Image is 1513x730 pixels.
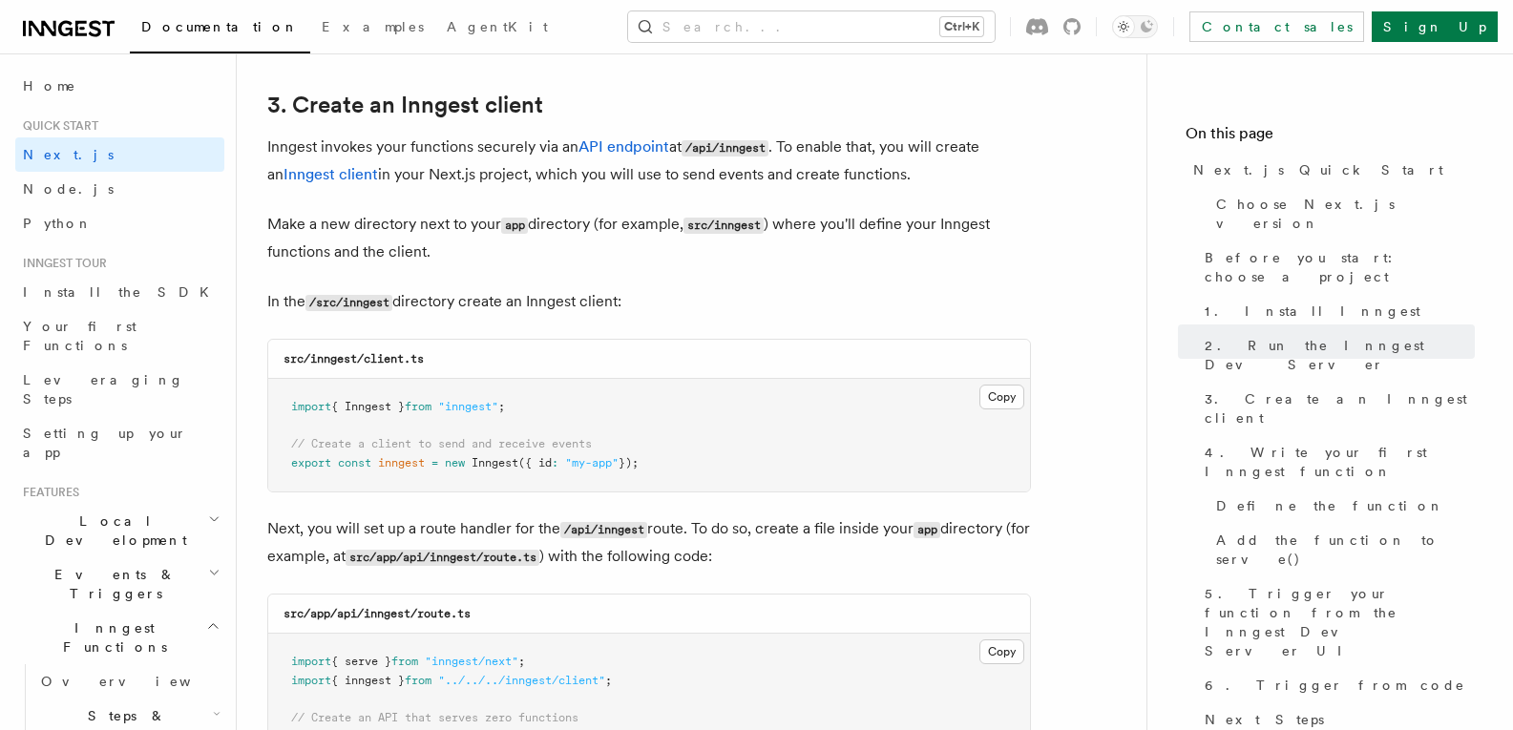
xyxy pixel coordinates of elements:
[267,134,1031,188] p: Inngest invokes your functions securely via an at . To enable that, you will create an in your Ne...
[578,137,669,156] a: API endpoint
[291,655,331,668] span: import
[391,655,418,668] span: from
[1197,240,1475,294] a: Before you start: choose a project
[305,295,392,311] code: /src/inngest
[15,557,224,611] button: Events & Triggers
[291,674,331,687] span: import
[619,456,639,469] span: });
[438,400,498,413] span: "inngest"
[431,456,438,469] span: =
[331,674,405,687] span: { inngest }
[565,456,619,469] span: "my-app"
[1208,489,1475,523] a: Define the function
[1205,710,1324,729] span: Next Steps
[1197,382,1475,435] a: 3. Create an Inngest client
[15,172,224,206] a: Node.js
[1193,160,1443,179] span: Next.js Quick Start
[425,655,518,668] span: "inngest/next"
[284,352,424,365] code: src/inngest/client.ts
[23,216,93,231] span: Python
[1112,15,1158,38] button: Toggle dark mode
[560,522,647,538] code: /api/inngest
[267,288,1031,316] p: In the directory create an Inngest client:
[15,118,98,134] span: Quick start
[15,485,79,500] span: Features
[1205,302,1420,321] span: 1. Install Inngest
[682,140,768,156] code: /api/inngest
[15,504,224,557] button: Local Development
[1216,195,1475,233] span: Choose Next.js version
[15,69,224,103] a: Home
[405,400,431,413] span: from
[284,165,378,183] a: Inngest client
[1197,294,1475,328] a: 1. Install Inngest
[23,147,114,162] span: Next.js
[1208,187,1475,240] a: Choose Next.js version
[405,674,431,687] span: from
[605,674,612,687] span: ;
[628,11,995,42] button: Search...Ctrl+K
[41,674,238,689] span: Overview
[291,400,331,413] span: import
[331,655,391,668] span: { serve }
[1189,11,1364,42] a: Contact sales
[15,511,208,550] span: Local Development
[23,284,221,300] span: Install the SDK
[435,6,559,52] a: AgentKit
[130,6,310,53] a: Documentation
[1186,122,1475,153] h4: On this page
[518,655,525,668] span: ;
[1197,435,1475,489] a: 4. Write your first Inngest function
[322,19,424,34] span: Examples
[552,456,558,469] span: :
[331,400,405,413] span: { Inngest }
[1197,328,1475,382] a: 2. Run the Inngest Dev Server
[378,456,425,469] span: inngest
[1205,584,1475,660] span: 5. Trigger your function from the Inngest Dev Server UI
[1205,676,1465,695] span: 6. Trigger from code
[498,400,505,413] span: ;
[1205,336,1475,374] span: 2. Run the Inngest Dev Server
[979,639,1024,664] button: Copy
[15,363,224,416] a: Leveraging Steps
[267,515,1031,571] p: Next, you will set up a route handler for the route. To do so, create a file inside your director...
[15,206,224,240] a: Python
[267,92,543,118] a: 3. Create an Inngest client
[518,456,552,469] span: ({ id
[346,550,539,566] code: src/app/api/inngest/route.ts
[1208,523,1475,576] a: Add the function to serve()
[914,522,940,538] code: app
[438,674,605,687] span: "../../../inngest/client"
[683,218,764,234] code: src/inngest
[23,426,187,460] span: Setting up your app
[33,664,224,699] a: Overview
[23,181,114,197] span: Node.js
[291,456,331,469] span: export
[141,19,299,34] span: Documentation
[940,17,983,36] kbd: Ctrl+K
[1197,576,1475,668] a: 5. Trigger your function from the Inngest Dev Server UI
[1186,153,1475,187] a: Next.js Quick Start
[23,76,76,95] span: Home
[15,256,107,271] span: Inngest tour
[15,618,206,657] span: Inngest Functions
[1372,11,1498,42] a: Sign Up
[15,137,224,172] a: Next.js
[291,711,578,724] span: // Create an API that serves zero functions
[15,275,224,309] a: Install the SDK
[310,6,435,52] a: Examples
[267,211,1031,265] p: Make a new directory next to your directory (for example, ) where you'll define your Inngest func...
[291,437,592,450] span: // Create a client to send and receive events
[1205,443,1475,481] span: 4. Write your first Inngest function
[1197,668,1475,702] a: 6. Trigger from code
[979,385,1024,409] button: Copy
[1205,248,1475,286] span: Before you start: choose a project
[472,456,518,469] span: Inngest
[1216,531,1475,569] span: Add the function to serve()
[15,611,224,664] button: Inngest Functions
[1205,389,1475,428] span: 3. Create an Inngest client
[1216,496,1444,515] span: Define the function
[501,218,528,234] code: app
[15,565,208,603] span: Events & Triggers
[338,456,371,469] span: const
